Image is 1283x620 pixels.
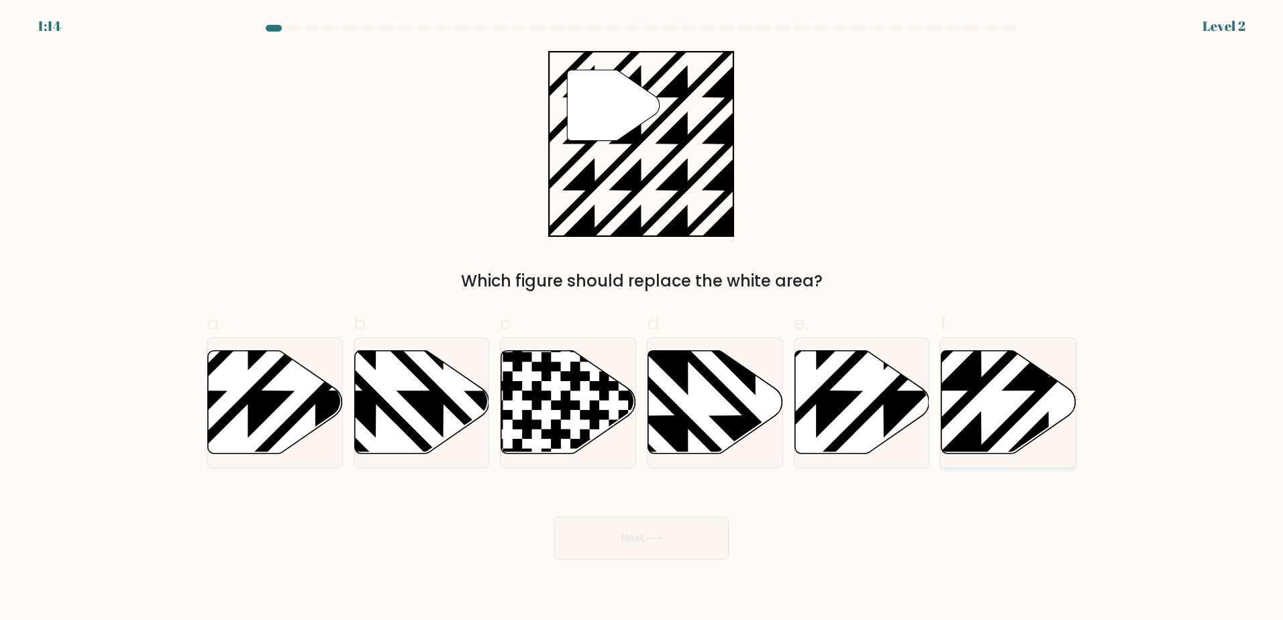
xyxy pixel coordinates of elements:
button: Next [554,517,729,560]
span: c. [500,310,515,336]
div: Which figure should replace the white area? [215,269,1068,293]
span: d. [647,310,663,336]
span: a. [207,310,223,336]
span: b. [354,310,370,336]
span: e. [794,310,809,336]
g: " [568,70,660,140]
span: f. [940,310,950,336]
div: Level 2 [1202,16,1245,36]
div: 1:14 [38,16,61,36]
